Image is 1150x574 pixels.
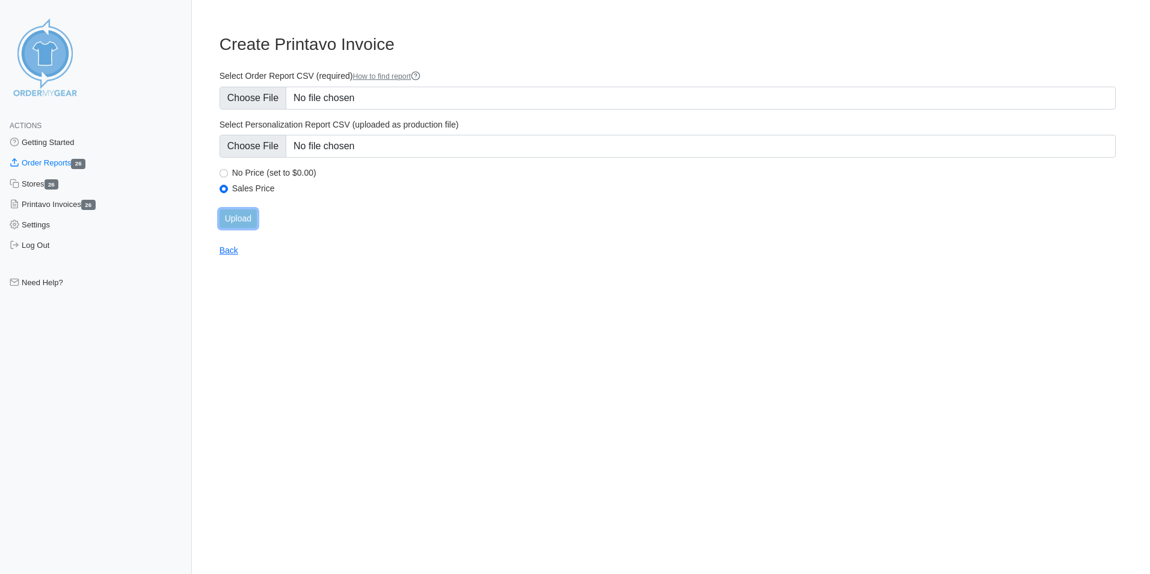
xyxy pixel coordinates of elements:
label: Sales Price [232,183,1116,194]
a: Back [220,245,238,255]
span: 26 [45,179,59,190]
a: How to find report [352,72,420,81]
span: Actions [10,122,42,130]
span: 26 [81,200,96,210]
label: No Price (set to $0.00) [232,167,1116,178]
label: Select Personalization Report CSV (uploaded as production file) [220,119,1116,130]
span: 26 [71,159,85,169]
label: Select Order Report CSV (required) [220,70,1116,82]
h3: Create Printavo Invoice [220,34,1116,55]
input: Upload [220,209,257,228]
